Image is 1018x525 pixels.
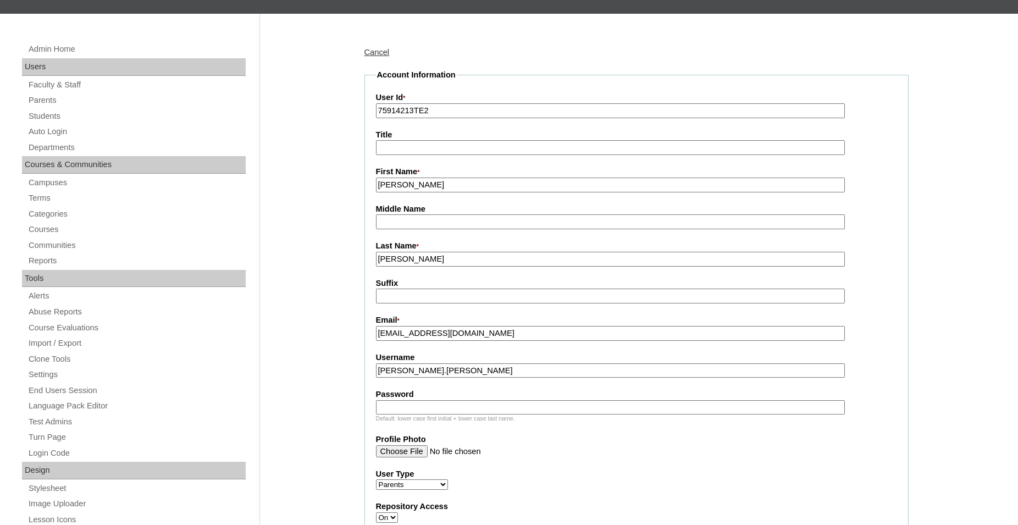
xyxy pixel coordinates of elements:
div: Tools [22,270,246,288]
a: Settings [27,368,246,382]
label: Last Name [376,240,897,252]
a: Campuses [27,176,246,190]
a: Courses [27,223,246,236]
label: Title [376,129,897,141]
a: Abuse Reports [27,305,246,319]
label: Middle Name [376,203,897,215]
a: Login Code [27,446,246,460]
label: User Id [376,92,897,104]
a: Cancel [364,48,390,57]
a: Categories [27,207,246,221]
a: Reports [27,254,246,268]
a: Turn Page [27,430,246,444]
a: Faculty & Staff [27,78,246,92]
a: Import / Export [27,336,246,350]
a: End Users Session [27,384,246,397]
div: Courses & Communities [22,156,246,174]
a: Alerts [27,289,246,303]
label: First Name [376,166,897,178]
a: Terms [27,191,246,205]
a: Clone Tools [27,352,246,366]
a: Admin Home [27,42,246,56]
a: Students [27,109,246,123]
a: Departments [27,141,246,154]
a: Test Admins [27,415,246,429]
legend: Account Information [376,69,457,81]
label: User Type [376,468,897,480]
div: Design [22,462,246,479]
label: Email [376,314,897,327]
div: Users [22,58,246,76]
a: Stylesheet [27,482,246,495]
a: Image Uploader [27,497,246,511]
a: Language Pack Editor [27,399,246,413]
label: Repository Access [376,501,897,512]
label: Password [376,389,897,400]
a: Parents [27,93,246,107]
a: Communities [27,239,246,252]
a: Auto Login [27,125,246,139]
label: Suffix [376,278,897,289]
label: Profile Photo [376,434,897,445]
div: Default: lower case first initial + lower case last name. [376,415,897,423]
a: Course Evaluations [27,321,246,335]
label: Username [376,352,897,363]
